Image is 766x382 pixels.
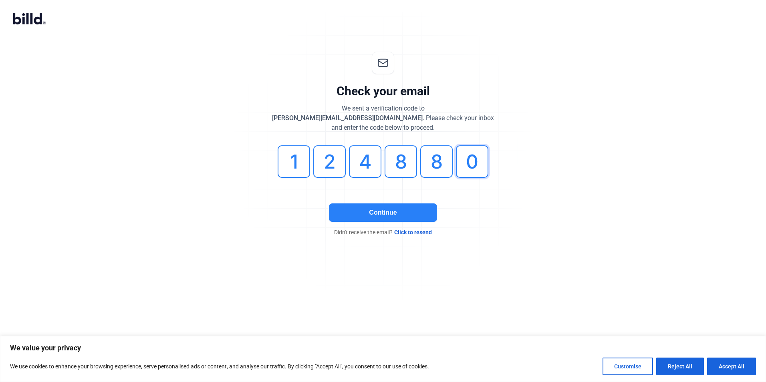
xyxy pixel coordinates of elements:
[10,343,756,353] p: We value your privacy
[656,358,704,375] button: Reject All
[394,228,432,236] span: Click to resend
[272,114,423,122] span: [PERSON_NAME][EMAIL_ADDRESS][DOMAIN_NAME]
[272,104,494,133] div: We sent a verification code to . Please check your inbox and enter the code below to proceed.
[263,228,503,236] div: Didn't receive the email?
[337,84,430,99] div: Check your email
[329,203,437,222] button: Continue
[707,358,756,375] button: Accept All
[603,358,653,375] button: Customise
[10,362,429,371] p: We use cookies to enhance your browsing experience, serve personalised ads or content, and analys...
